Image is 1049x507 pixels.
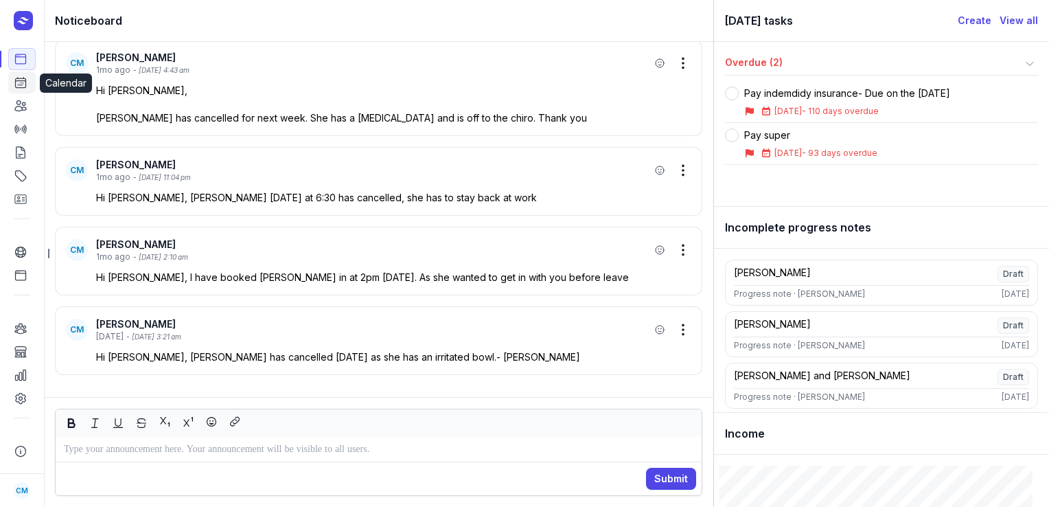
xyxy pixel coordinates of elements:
[133,65,189,76] div: - [DATE] 4:43 am
[96,158,650,172] div: [PERSON_NAME]
[734,266,811,282] div: [PERSON_NAME]
[1002,392,1029,403] div: [DATE]
[725,311,1038,357] a: [PERSON_NAME]DraftProgress note · [PERSON_NAME][DATE]
[734,340,865,351] div: Progress note · [PERSON_NAME]
[734,369,910,385] div: [PERSON_NAME] and [PERSON_NAME]
[1002,340,1029,351] div: [DATE]
[774,106,802,116] span: [DATE]
[646,468,696,490] button: Submit
[96,65,130,76] div: 1mo ago
[96,317,650,331] div: [PERSON_NAME]
[734,317,811,334] div: [PERSON_NAME]
[96,331,124,342] div: [DATE]
[734,289,865,300] div: Progress note · [PERSON_NAME]
[744,87,950,100] div: Pay indemdidy insurance- Due on the [DATE]
[96,111,691,125] p: [PERSON_NAME] has cancelled for next week. She has a [MEDICAL_DATA] and is off to the chiro. Than...
[70,245,84,256] span: CM
[998,266,1029,282] span: Draft
[96,51,650,65] div: [PERSON_NAME]
[70,324,84,335] span: CM
[96,251,130,262] div: 1mo ago
[725,11,958,30] div: [DATE] tasks
[96,191,691,205] p: Hi [PERSON_NAME], [PERSON_NAME] [DATE] at 6:30 has cancelled, she has to stay back at work
[714,413,1049,455] div: Income
[725,56,1022,72] div: Overdue (2)
[96,350,691,364] p: Hi [PERSON_NAME], [PERSON_NAME] has cancelled [DATE] as she has an irritated bowl.- [PERSON_NAME]
[96,271,691,284] p: Hi [PERSON_NAME], I have booked [PERSON_NAME] in at 2pm [DATE]. As she wanted to get in with you ...
[654,471,688,487] span: Submit
[96,238,650,251] div: [PERSON_NAME]
[802,106,879,116] span: - 110 days overdue
[714,207,1049,249] div: Incomplete progress notes
[96,84,691,98] p: Hi [PERSON_NAME],
[133,172,191,183] div: - [DATE] 11:04 pm
[725,363,1038,409] a: [PERSON_NAME] and [PERSON_NAME]DraftProgress note · [PERSON_NAME][DATE]
[774,148,802,158] span: [DATE]
[126,332,181,342] div: - [DATE] 3:21 am
[998,317,1029,334] span: Draft
[958,12,991,29] a: Create
[725,260,1038,306] a: [PERSON_NAME]DraftProgress note · [PERSON_NAME][DATE]
[40,74,92,93] div: Calendar
[734,392,865,403] div: Progress note · [PERSON_NAME]
[1000,12,1038,29] a: View all
[744,128,877,142] div: Pay super
[802,148,877,158] span: - 93 days overdue
[1002,289,1029,300] div: [DATE]
[70,165,84,176] span: CM
[70,58,84,69] span: CM
[96,172,130,183] div: 1mo ago
[16,482,28,499] span: CM
[133,252,188,262] div: - [DATE] 2:10 am
[998,369,1029,385] span: Draft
